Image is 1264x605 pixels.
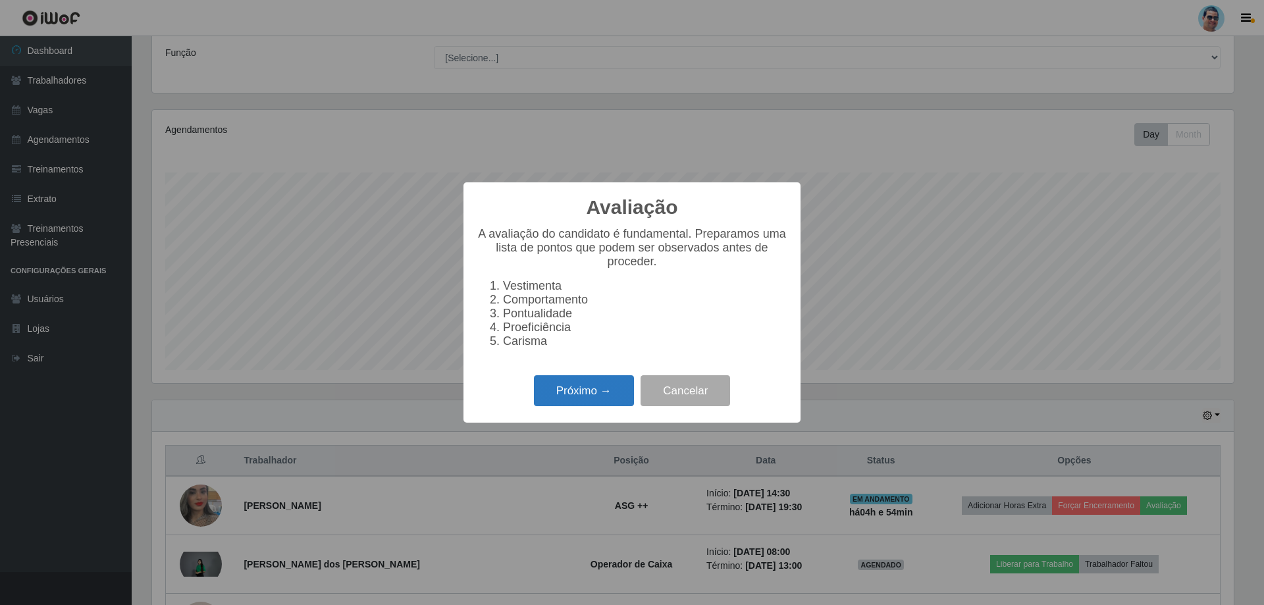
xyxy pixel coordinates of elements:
p: A avaliação do candidato é fundamental. Preparamos uma lista de pontos que podem ser observados a... [477,227,787,269]
li: Proeficiência [503,321,787,334]
button: Próximo → [534,375,634,406]
li: Vestimenta [503,279,787,293]
li: Pontualidade [503,307,787,321]
li: Comportamento [503,293,787,307]
li: Carisma [503,334,787,348]
h2: Avaliação [587,196,678,219]
button: Cancelar [641,375,730,406]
